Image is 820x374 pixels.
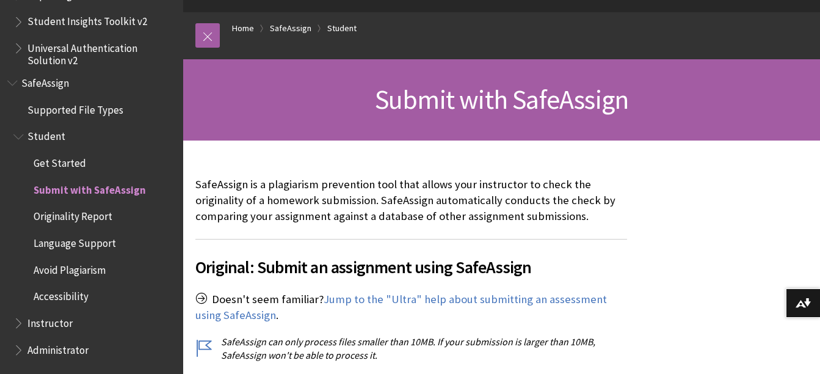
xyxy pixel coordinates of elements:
a: Home [232,21,254,36]
a: Jump to the "Ultra" help about submitting an assessment using SafeAssign [195,292,607,323]
span: Submit with SafeAssign [34,180,146,196]
p: Doesn't seem familiar? . [195,291,627,323]
span: Submit with SafeAssign [375,82,628,116]
span: Universal Authentication Solution v2 [27,38,175,67]
span: SafeAssign [21,73,69,89]
p: SafeAssign can only process files smaller than 10MB. If your submission is larger than 10MB, Safe... [195,335,627,362]
span: Avoid Plagiarism [34,260,106,276]
span: Student [27,127,65,143]
p: SafeAssign is a plagiarism prevention tool that allows your instructor to check the originality o... [195,177,627,225]
span: Instructor [27,313,73,329]
span: Get Started [34,153,86,169]
span: Original: Submit an assignment using SafeAssign [195,254,627,280]
a: Student [327,21,357,36]
span: Accessibility [34,287,89,303]
span: Administrator [27,340,89,356]
a: SafeAssign [270,21,311,36]
span: Originality Report [34,207,112,223]
nav: Book outline for Blackboard SafeAssign [7,73,176,360]
span: Language Support [34,233,116,249]
span: Supported File Types [27,100,123,116]
span: Student Insights Toolkit v2 [27,12,147,28]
